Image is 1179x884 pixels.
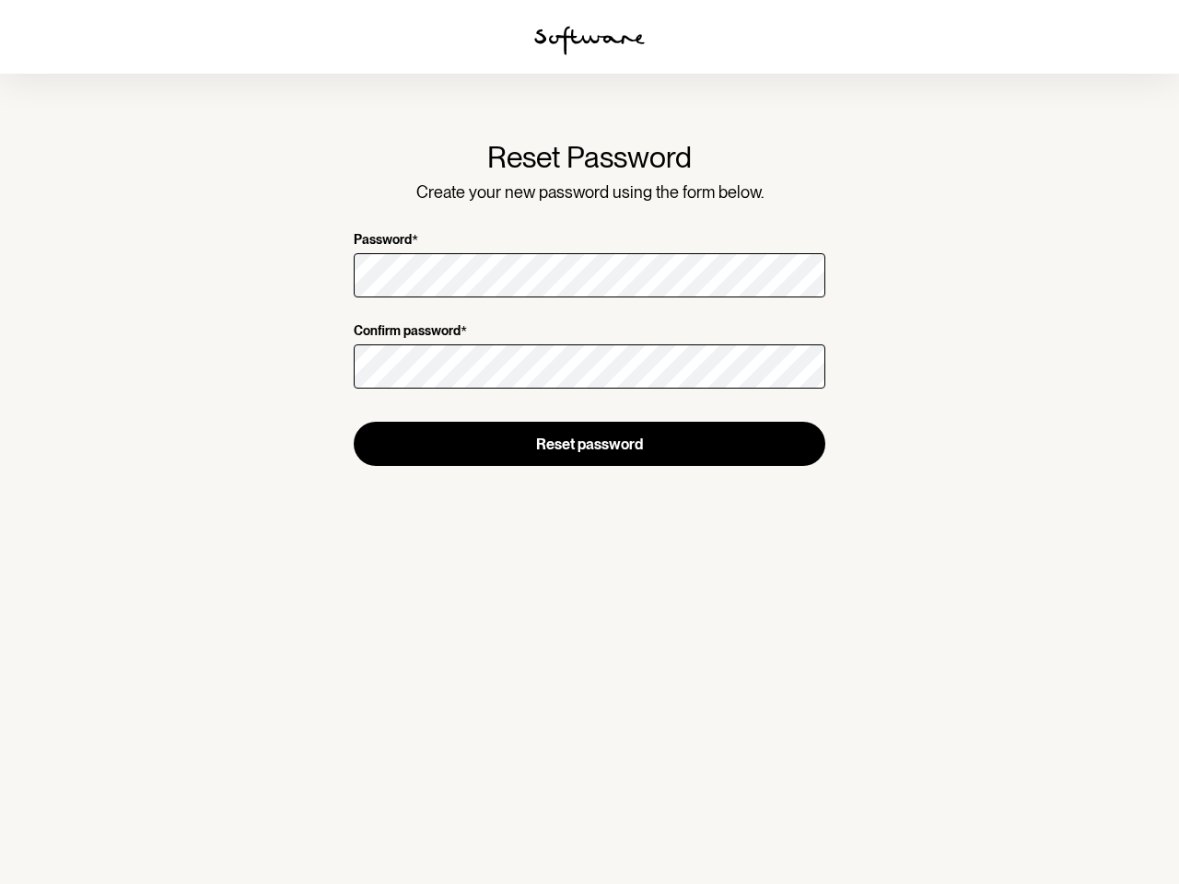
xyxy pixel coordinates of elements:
h1: Reset Password [354,140,825,175]
button: Reset password [354,422,825,466]
p: Confirm password [354,323,461,341]
p: Create your new password using the form below. [354,182,825,203]
img: software logo [534,26,645,55]
p: Password [354,232,412,250]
